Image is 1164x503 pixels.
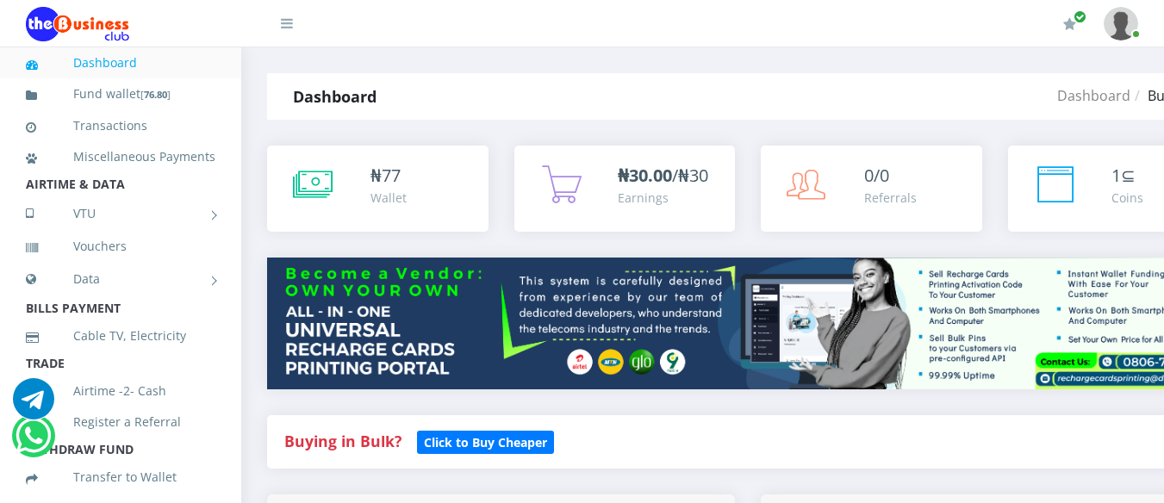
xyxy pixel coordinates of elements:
[26,7,129,41] img: Logo
[1111,189,1143,207] div: Coins
[26,258,215,301] a: Data
[618,189,708,207] div: Earnings
[514,146,736,232] a: ₦30.00/₦30 Earnings
[370,189,407,207] div: Wallet
[761,146,982,232] a: 0/0 Referrals
[370,163,407,189] div: ₦
[267,146,489,232] a: ₦77 Wallet
[424,434,547,450] b: Click to Buy Cheaper
[26,192,215,235] a: VTU
[140,88,171,101] small: [ ]
[26,74,215,115] a: Fund wallet[76.80]
[382,164,401,187] span: 77
[1057,86,1130,105] a: Dashboard
[26,371,215,411] a: Airtime -2- Cash
[618,164,708,187] span: /₦30
[13,391,54,419] a: Chat for support
[144,88,167,101] b: 76.80
[1111,163,1143,189] div: ⊆
[1063,17,1076,31] i: Renew/Upgrade Subscription
[26,316,215,356] a: Cable TV, Electricity
[1104,7,1138,40] img: User
[618,164,672,187] b: ₦30.00
[284,431,401,451] strong: Buying in Bulk?
[864,189,917,207] div: Referrals
[16,428,51,456] a: Chat for support
[1111,164,1121,187] span: 1
[26,43,215,83] a: Dashboard
[26,137,215,177] a: Miscellaneous Payments
[26,457,215,497] a: Transfer to Wallet
[26,227,215,266] a: Vouchers
[1074,10,1086,23] span: Renew/Upgrade Subscription
[293,86,377,107] strong: Dashboard
[417,431,554,451] a: Click to Buy Cheaper
[26,106,215,146] a: Transactions
[864,164,889,187] span: 0/0
[26,402,215,442] a: Register a Referral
